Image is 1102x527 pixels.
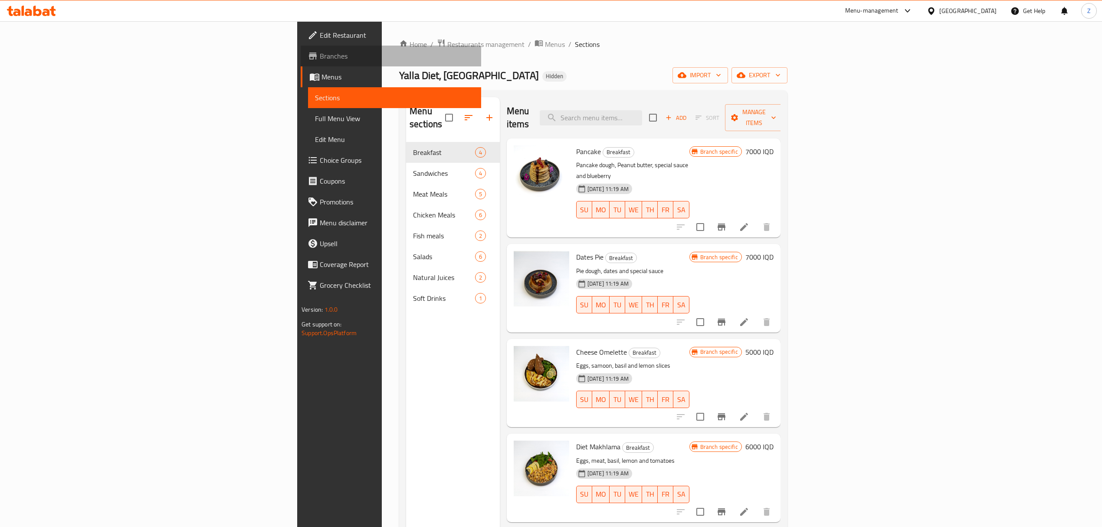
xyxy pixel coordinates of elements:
[399,39,787,50] nav: breadcrumb
[301,233,481,254] a: Upsell
[658,201,673,218] button: FR
[677,299,685,311] span: SA
[732,107,776,128] span: Manage items
[642,201,658,218] button: TH
[315,92,474,103] span: Sections
[613,204,622,216] span: TU
[596,204,606,216] span: MO
[691,408,709,426] span: Select to update
[320,155,474,165] span: Choice Groups
[664,113,688,123] span: Add
[596,488,606,501] span: MO
[576,201,592,218] button: SU
[535,39,565,50] a: Menus
[475,168,486,178] div: items
[711,501,732,522] button: Branch-specific-item
[308,129,481,150] a: Edit Menu
[658,296,673,313] button: FR
[661,393,670,406] span: FR
[514,441,569,496] img: Diet Makhlama
[691,313,709,331] span: Select to update
[642,486,658,503] button: TH
[301,46,481,66] a: Branches
[301,275,481,296] a: Grocery Checklist
[690,111,725,125] span: Select section first
[542,72,567,80] span: Hidden
[1087,6,1091,16] span: Z
[613,299,622,311] span: TU
[629,204,639,216] span: WE
[745,251,774,263] h6: 7000 IQD
[406,204,500,225] div: Chicken Meals6
[605,253,637,263] div: Breakfast
[745,346,774,358] h6: 5000 IQD
[610,486,625,503] button: TU
[576,455,689,466] p: Eggs, meat, basil, lemon and tomatoes
[711,406,732,427] button: Branch-specific-item
[580,299,589,311] span: SU
[576,145,601,158] span: Pancake
[756,312,777,333] button: delete
[592,391,610,408] button: MO
[476,169,485,178] span: 4
[576,160,689,181] p: Pancake dough, Peanut butter, special sauce and blueberry
[739,507,749,517] a: Edit menu item
[475,251,486,262] div: items
[644,109,662,127] span: Select section
[320,51,474,61] span: Branches
[603,147,634,158] div: Breakfast
[711,217,732,237] button: Branch-specific-item
[592,486,610,503] button: MO
[610,391,625,408] button: TU
[646,204,654,216] span: TH
[613,488,622,501] span: TU
[320,176,474,186] span: Coupons
[479,107,500,128] button: Add section
[528,39,531,49] li: /
[629,348,660,358] span: Breakfast
[756,217,777,237] button: delete
[308,87,481,108] a: Sections
[662,111,690,125] span: Add item
[658,391,673,408] button: FR
[629,488,639,501] span: WE
[575,39,600,49] span: Sections
[625,486,642,503] button: WE
[596,299,606,311] span: MO
[440,109,458,127] span: Select all sections
[301,212,481,233] a: Menu disclaimer
[646,488,654,501] span: TH
[845,6,899,16] div: Menu-management
[507,105,529,131] h2: Menu items
[576,346,627,359] span: Cheese Omelette
[677,393,685,406] span: SA
[406,267,500,288] div: Natural Juices2
[476,253,485,261] span: 6
[584,280,632,288] span: [DATE] 11:19 AM
[646,393,654,406] span: TH
[301,254,481,275] a: Coverage Report
[606,253,636,263] span: Breakfast
[697,443,741,451] span: Branch specific
[576,296,592,313] button: SU
[622,442,654,453] div: Breakfast
[576,391,592,408] button: SU
[320,238,474,249] span: Upsell
[413,293,475,303] div: Soft Drinks
[697,253,741,261] span: Branch specific
[413,189,475,199] span: Meat Meals
[325,304,338,315] span: 1.0.0
[413,210,475,220] span: Chicken Meals
[514,346,569,402] img: Cheese Omelette
[413,231,475,241] span: Fish meals
[320,197,474,207] span: Promotions
[542,71,567,82] div: Hidden
[756,501,777,522] button: delete
[476,190,485,198] span: 5
[584,375,632,383] span: [DATE] 11:19 AM
[625,296,642,313] button: WE
[476,148,485,157] span: 4
[406,138,500,312] nav: Menu sections
[596,393,606,406] span: MO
